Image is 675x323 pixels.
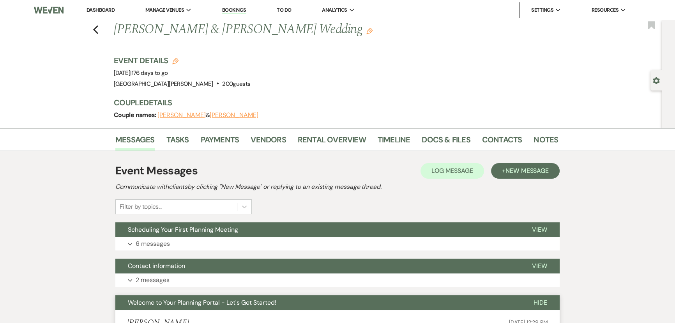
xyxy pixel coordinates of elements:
[378,133,410,151] a: Timeline
[115,237,560,250] button: 6 messages
[115,182,560,192] h2: Communicate with clients by clicking "New Message" or replying to an existing message thread.
[87,7,115,13] a: Dashboard
[521,295,560,310] button: Hide
[114,69,168,77] span: [DATE]
[210,112,258,118] button: [PERSON_NAME]
[532,262,547,270] span: View
[251,133,286,151] a: Vendors
[145,6,184,14] span: Manage Venues
[114,111,157,119] span: Couple names:
[421,163,484,179] button: Log Message
[115,259,520,273] button: Contact information
[431,167,473,175] span: Log Message
[534,298,547,307] span: Hide
[422,133,470,151] a: Docs & Files
[520,259,560,273] button: View
[132,69,168,77] span: 176 days to go
[136,275,170,285] p: 2 messages
[505,167,549,175] span: New Message
[534,133,558,151] a: Notes
[114,55,250,66] h3: Event Details
[298,133,366,151] a: Rental Overview
[115,222,520,237] button: Scheduling Your First Planning Meeting
[130,69,168,77] span: |
[277,7,291,13] a: To Do
[322,6,347,14] span: Analytics
[592,6,618,14] span: Resources
[222,7,246,14] a: Bookings
[532,225,547,234] span: View
[114,80,213,88] span: [GEOGRAPHIC_DATA][PERSON_NAME]
[115,273,560,287] button: 2 messages
[166,133,189,151] a: Tasks
[136,239,170,249] p: 6 messages
[128,262,185,270] span: Contact information
[157,112,206,118] button: [PERSON_NAME]
[491,163,560,179] button: +New Message
[128,225,238,234] span: Scheduling Your First Planning Meeting
[653,76,660,84] button: Open lead details
[114,97,550,108] h3: Couple Details
[157,111,258,119] span: &
[482,133,522,151] a: Contacts
[531,6,553,14] span: Settings
[201,133,239,151] a: Payments
[115,133,155,151] a: Messages
[114,20,463,39] h1: [PERSON_NAME] & [PERSON_NAME] Wedding
[128,298,276,307] span: Welcome to Your Planning Portal - Let's Get Started!
[120,202,161,211] div: Filter by topics...
[366,27,373,34] button: Edit
[34,2,64,18] img: Weven Logo
[115,163,198,179] h1: Event Messages
[520,222,560,237] button: View
[222,80,250,88] span: 200 guests
[115,295,521,310] button: Welcome to Your Planning Portal - Let's Get Started!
